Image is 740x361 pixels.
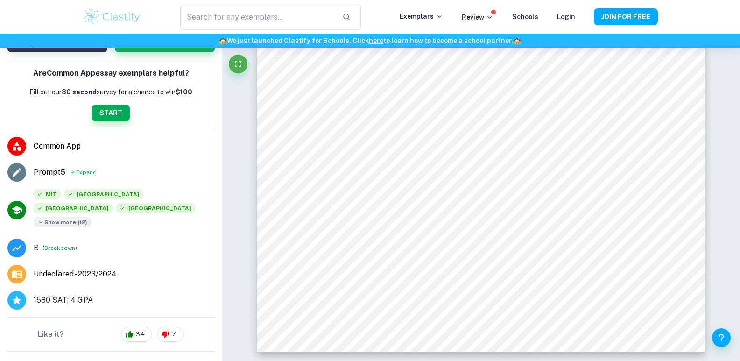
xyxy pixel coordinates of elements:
[34,167,65,178] a: Prompt5
[369,37,383,44] a: here
[176,88,192,96] strong: $100
[512,13,538,21] a: Schools
[557,13,575,21] a: Login
[219,37,227,44] span: 🏫
[34,217,91,227] span: Show more ( 12 )
[34,203,113,217] div: Accepted: Stanford University
[513,37,521,44] span: 🏫
[34,269,124,280] a: Major and Application Year
[83,7,142,26] img: Clastify logo
[38,329,64,340] h6: Like it?
[121,327,152,342] div: 34
[69,167,97,178] button: Expand
[712,328,731,347] button: Help and Feedback
[462,12,493,22] p: Review
[34,203,113,213] span: [GEOGRAPHIC_DATA]
[92,105,130,121] button: START
[42,243,77,252] span: ( )
[34,269,117,280] span: Undeclared - 2023/2024
[116,203,195,213] span: [GEOGRAPHIC_DATA]
[229,55,247,73] button: Fullscreen
[157,327,184,342] div: 7
[34,295,93,306] span: 1580 SAT; 4 GPA
[116,203,195,217] div: Accepted: Cornell University
[34,141,215,152] span: Common App
[2,35,738,46] h6: We just launched Clastify for Schools. Click to learn how to become a school partner.
[44,244,75,252] button: Breakdown
[34,167,65,178] span: Prompt 5
[34,242,39,254] p: Grade
[34,189,61,199] span: MIT
[64,189,143,199] span: [GEOGRAPHIC_DATA]
[34,189,61,203] div: Accepted: Massachusetts Institute of Technology
[62,88,97,96] b: 30 second
[64,189,143,203] div: Accepted: Harvard University
[167,330,181,339] span: 7
[29,87,192,97] p: Fill out our survey for a chance to win
[180,4,334,30] input: Search for any exemplars...
[400,11,443,21] p: Exemplars
[131,330,149,339] span: 34
[76,168,97,177] span: Expand
[33,68,189,79] h6: Are Common App essay exemplars helpful?
[594,8,658,25] button: JOIN FOR FREE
